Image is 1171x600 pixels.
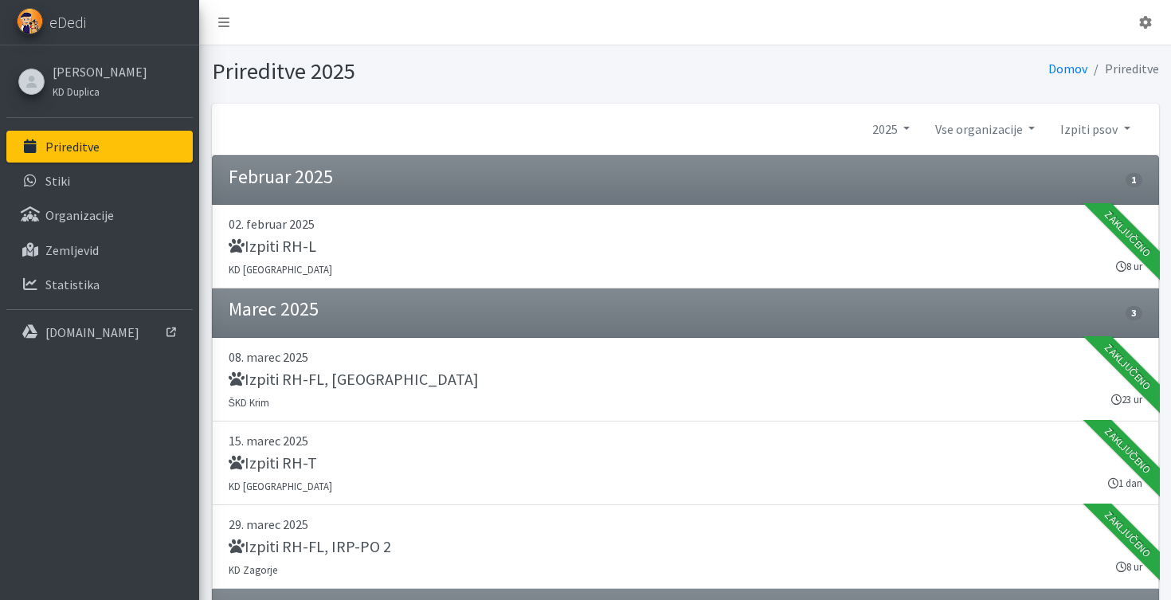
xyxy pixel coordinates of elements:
[6,234,193,266] a: Zemljevid
[6,316,193,348] a: [DOMAIN_NAME]
[45,207,114,223] p: Organizacije
[6,269,193,300] a: Statistika
[45,139,100,155] p: Prireditve
[229,515,1142,534] p: 29. marec 2025
[229,537,391,556] h5: Izpiti RH-FL, IRP-PO 2
[1126,173,1142,187] span: 1
[229,166,333,189] h4: Februar 2025
[922,113,1048,145] a: Vse organizacije
[229,396,270,409] small: ŠKD Krim
[860,113,922,145] a: 2025
[229,237,316,256] h5: Izpiti RH-L
[53,81,147,100] a: KD Duplica
[229,298,319,321] h4: Marec 2025
[1048,113,1142,145] a: Izpiti psov
[1048,61,1087,76] a: Domov
[229,453,317,473] h5: Izpiti RH-T
[53,62,147,81] a: [PERSON_NAME]
[229,370,479,389] h5: Izpiti RH-FL, [GEOGRAPHIC_DATA]
[229,480,332,492] small: KD [GEOGRAPHIC_DATA]
[49,10,86,34] span: eDedi
[53,85,100,98] small: KD Duplica
[1087,57,1159,80] li: Prireditve
[212,338,1159,422] a: 08. marec 2025 Izpiti RH-FL, [GEOGRAPHIC_DATA] ŠKD Krim 23 ur Zaključeno
[6,165,193,197] a: Stiki
[6,199,193,231] a: Organizacije
[212,205,1159,288] a: 02. februar 2025 Izpiti RH-L KD [GEOGRAPHIC_DATA] 8 ur Zaključeno
[212,422,1159,505] a: 15. marec 2025 Izpiti RH-T KD [GEOGRAPHIC_DATA] 1 dan Zaključeno
[45,276,100,292] p: Statistika
[229,563,277,576] small: KD Zagorje
[17,8,43,34] img: eDedi
[229,347,1142,367] p: 08. marec 2025
[212,505,1159,589] a: 29. marec 2025 Izpiti RH-FL, IRP-PO 2 KD Zagorje 8 ur Zaključeno
[212,57,679,85] h1: Prireditve 2025
[1126,306,1142,320] span: 3
[6,131,193,163] a: Prireditve
[45,324,139,340] p: [DOMAIN_NAME]
[45,173,70,189] p: Stiki
[229,431,1142,450] p: 15. marec 2025
[229,263,332,276] small: KD [GEOGRAPHIC_DATA]
[229,214,1142,233] p: 02. februar 2025
[45,242,99,258] p: Zemljevid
